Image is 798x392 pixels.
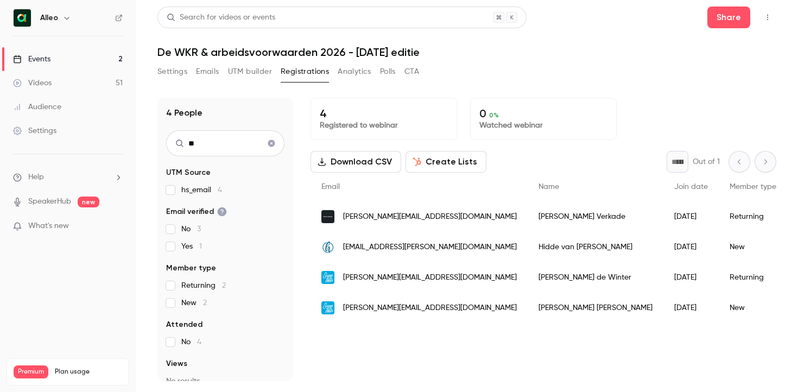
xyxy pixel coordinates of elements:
div: Videos [13,78,52,88]
button: CTA [404,63,419,80]
p: Watched webinar [479,120,607,131]
img: swisssense.nl [321,210,334,223]
img: Alleo [14,9,31,27]
button: Download CSV [311,151,401,173]
span: 3 [197,225,201,233]
button: Polls [380,63,396,80]
h6: Alleo [40,12,58,23]
div: Returning [719,201,787,232]
span: 0 % [489,111,499,119]
span: Name [539,183,559,191]
div: [PERSON_NAME] de Winter [528,262,663,293]
li: help-dropdown-opener [13,172,123,183]
div: Returning [719,262,787,293]
p: 0 [479,107,607,120]
span: Views [166,358,187,369]
span: 4 [218,186,222,194]
p: 4 [320,107,448,120]
span: What's new [28,220,69,232]
div: Search for videos or events [167,12,275,23]
button: Settings [157,63,187,80]
div: [PERSON_NAME] [PERSON_NAME] [528,293,663,323]
img: swapfiets.com [321,301,334,314]
span: UTM Source [166,167,211,178]
p: Registered to webinar [320,120,448,131]
span: hs_email [181,185,222,195]
span: Email verified [166,206,227,217]
button: Analytics [338,63,371,80]
h1: De WKR & arbeidsvoorwaarden 2026 - [DATE] editie [157,46,776,59]
img: swapfiets.com [321,271,334,284]
span: [PERSON_NAME][EMAIL_ADDRESS][DOMAIN_NAME] [343,302,517,314]
p: No results [166,376,284,387]
span: Member type [730,183,776,191]
span: [PERSON_NAME][EMAIL_ADDRESS][DOMAIN_NAME] [343,211,517,223]
span: New [181,298,207,308]
span: new [78,197,99,207]
button: Share [707,7,750,28]
span: [PERSON_NAME][EMAIL_ADDRESS][DOMAIN_NAME] [343,272,517,283]
button: Create Lists [406,151,486,173]
span: 1 [199,243,202,250]
p: Out of 1 [693,156,720,167]
span: Attended [166,319,202,330]
span: Premium [14,365,48,378]
span: No [181,337,201,347]
span: No [181,224,201,235]
div: Events [13,54,50,65]
button: Clear search [263,135,280,152]
span: Plan usage [55,368,122,376]
span: 4 [197,338,201,346]
div: Audience [13,102,61,112]
div: Hidde van [PERSON_NAME] [528,232,663,262]
span: 2 [203,299,207,307]
span: Returning [181,280,226,291]
div: [DATE] [663,262,719,293]
iframe: Noticeable Trigger [110,222,123,231]
span: Join date [674,183,708,191]
img: highberg.com [321,241,334,254]
div: Settings [13,125,56,136]
div: New [719,293,787,323]
span: Email [321,183,340,191]
div: [DATE] [663,232,719,262]
button: UTM builder [228,63,272,80]
span: 2 [222,282,226,289]
div: [DATE] [663,293,719,323]
div: New [719,232,787,262]
button: Emails [196,63,219,80]
a: SpeakerHub [28,196,71,207]
span: Yes [181,241,202,252]
div: [PERSON_NAME] Verkade [528,201,663,232]
h1: 4 People [166,106,202,119]
button: Registrations [281,63,329,80]
span: [EMAIL_ADDRESS][PERSON_NAME][DOMAIN_NAME] [343,242,517,253]
span: Help [28,172,44,183]
div: [DATE] [663,201,719,232]
span: Member type [166,263,216,274]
